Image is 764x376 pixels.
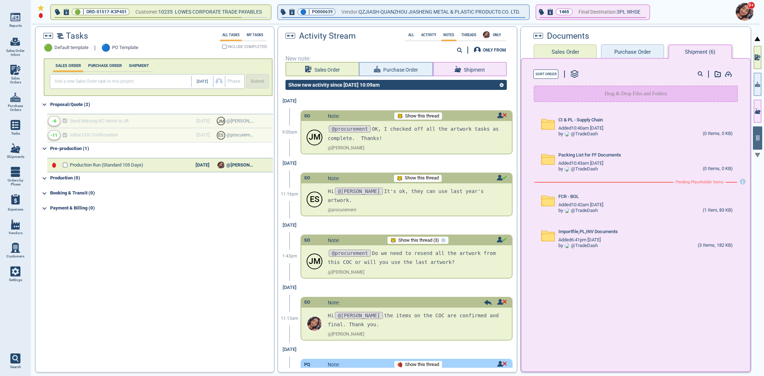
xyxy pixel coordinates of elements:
[9,278,22,282] span: Settings
[227,79,240,84] span: Phase
[44,44,53,52] span: 🟢
[497,299,507,305] img: unread icon
[715,71,721,77] img: add-document
[314,66,340,74] span: Sales Order
[279,281,301,295] div: [DATE]
[10,65,20,75] img: menu_icon
[328,362,340,367] span: Note:
[328,187,501,205] p: Hi It's ok, they can use last year's artwork.
[9,24,22,28] span: Reports
[496,237,507,242] img: unread icon
[464,66,485,74] span: Shipment
[328,270,364,275] span: @ [PERSON_NAME]
[725,71,732,77] img: add-document
[558,161,603,166] span: Added 10:43am [DATE]
[39,13,43,19] img: diamond
[617,8,640,16] span: 3PL WHSE
[433,62,507,76] button: Shipment
[6,254,24,259] span: Customers
[304,114,310,119] div: SO
[307,192,322,207] div: E S
[10,220,20,230] img: menu_icon
[94,45,96,51] span: |
[558,167,598,172] div: by @ TradeDash
[175,9,262,15] span: LOWES CORPORATE TRADE PAYABLES
[83,8,84,15] span: |
[8,207,23,212] span: Expenses
[10,243,20,253] img: menu_icon
[282,254,297,259] span: 1:43pm
[52,119,56,124] div: -6
[86,63,124,68] label: PURCHASE ORDER
[558,131,598,137] div: by @ TradeDash
[383,66,418,74] span: Purchase Order
[279,218,301,232] div: [DATE]
[483,48,506,52] div: ONLY FROM
[328,332,364,337] span: @ [PERSON_NAME]
[558,208,598,213] div: by @ TradeDash
[10,12,20,22] img: menu_icon
[285,62,359,76] button: Sales Order
[736,3,754,21] img: Avatar
[66,32,88,41] span: Tasks
[190,163,215,168] div: [DATE]
[497,361,507,367] img: unread icon
[698,243,733,249] div: (3 Items, 182 KB)
[747,2,755,9] span: 9+
[10,143,20,153] img: menu_icon
[558,202,603,208] span: Added 10:42am [DATE]
[75,10,81,14] span: 🟢
[6,178,25,187] span: Orders by Phase
[491,33,503,37] span: ONLY
[668,44,732,59] button: Shipment (6)
[10,120,20,130] img: menu_icon
[564,208,570,213] img: Avatar
[158,8,175,16] span: 10235
[279,343,301,357] div: [DATE]
[220,33,242,37] label: All Tasks
[50,203,273,214] div: Payment & Billing (0)
[10,92,20,102] img: menu_icon
[245,33,265,37] label: My Tasks
[307,130,322,145] div: J M
[559,8,569,15] p: 1465
[328,146,364,151] span: @ [PERSON_NAME]
[605,90,667,97] p: Drag & Drop Files and Folders
[578,8,617,16] span: Final Destination:
[703,208,733,213] div: (1 Item, 83 KB)
[10,365,21,369] span: Search
[10,266,20,276] img: menu_icon
[307,317,322,331] img: Avatar
[6,76,25,85] span: Sales Orders
[676,180,724,185] span: Pending Placeholder Items
[281,192,298,197] span: 11:16pm
[52,76,192,87] input: Add a new Sales Order task to this project
[405,175,439,181] span: Show this thread
[390,237,396,243] img: Tiger_Face
[459,33,479,37] label: Threads
[405,362,439,367] span: Show this thread
[483,31,490,38] img: Avatar
[558,153,621,158] span: Packing List for FF Documents
[135,8,158,16] span: Customer:
[406,33,416,37] label: All
[547,32,589,41] span: Documents
[397,113,403,119] img: Tiger_Face
[536,5,649,19] button: 1465Final Destination:3PL WHSE
[496,175,507,180] img: unread icon
[10,167,20,177] img: menu_icon
[703,131,733,137] div: (0 Items, 0 KB)
[312,8,333,15] span: PO000639
[441,33,456,37] label: Notes
[397,362,403,367] img: Strawberry
[328,125,501,143] p: OK, I checked off all the artwork tasks as complete. Thanks!
[307,254,322,269] div: J M
[533,69,558,79] button: Sort Order
[127,63,151,68] label: SHIPMENT
[54,45,88,50] span: Default template
[341,8,359,16] span: Vendor:
[285,56,510,62] span: New note:
[299,32,356,41] span: Activity Stream
[101,44,110,52] span: 🔵
[50,99,273,110] div: Proposal/Quote (2)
